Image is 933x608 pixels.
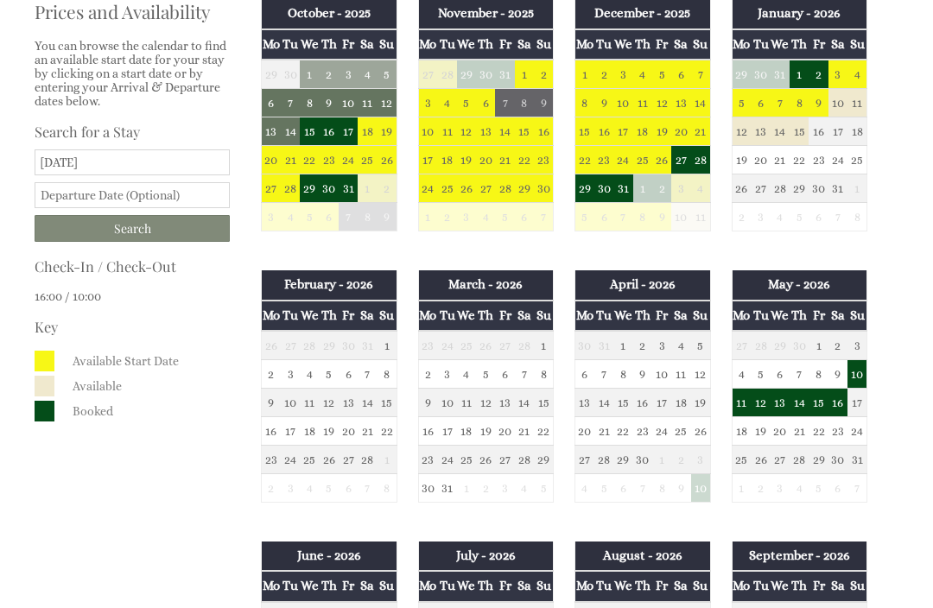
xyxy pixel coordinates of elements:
th: Tu [594,301,613,332]
td: 4 [633,60,652,90]
td: 23 [534,147,553,175]
th: We [300,30,319,60]
td: 6 [671,60,690,90]
td: 1 [515,60,534,90]
th: Tu [281,301,300,332]
th: Tu [437,30,456,60]
td: 2 [378,175,397,204]
td: 4 [300,361,319,389]
td: 8 [534,361,553,389]
td: 31 [358,332,377,361]
td: 7 [339,204,358,232]
td: 10 [418,118,437,147]
td: 26 [476,332,495,361]
td: 9 [378,204,397,232]
td: 12 [320,389,339,418]
th: Su [691,30,710,60]
td: 11 [437,118,456,147]
td: 14 [495,118,514,147]
td: 28 [437,60,456,90]
td: 23 [418,332,437,361]
td: 5 [320,361,339,389]
td: 20 [671,118,690,147]
td: 21 [771,147,790,175]
td: 26 [378,147,397,175]
td: 3 [281,361,300,389]
td: 13 [339,389,358,418]
th: We [457,30,476,60]
td: 7 [613,204,632,232]
th: Tu [594,30,613,60]
td: 2 [732,204,751,232]
td: 12 [378,90,397,118]
td: 4 [771,204,790,232]
th: Fr [495,301,514,332]
h3: Search for a Stay [35,123,230,142]
td: 13 [751,118,770,147]
td: 11 [633,90,652,118]
td: 16 [534,118,553,147]
td: 7 [358,361,377,389]
td: 9 [809,90,828,118]
td: 8 [790,90,809,118]
td: 29 [515,175,534,204]
td: 8 [633,204,652,232]
td: 14 [281,118,300,147]
td: 28 [281,175,300,204]
td: 9 [633,361,652,389]
th: April - 2026 [575,271,711,301]
td: 29 [262,60,281,90]
th: May - 2026 [732,271,867,301]
th: Mo [418,30,437,60]
td: 29 [320,332,339,361]
td: 17 [613,118,632,147]
td: 3 [671,175,690,204]
td: 13 [476,118,495,147]
td: 30 [281,60,300,90]
td: 6 [515,204,534,232]
th: Fr [495,30,514,60]
td: 9 [594,90,613,118]
td: 22 [575,147,594,175]
td: 4 [847,60,866,90]
td: 11 [671,361,690,389]
th: Fr [652,301,671,332]
td: 30 [751,60,770,90]
td: 25 [457,332,476,361]
td: 26 [732,175,751,204]
td: 6 [809,204,828,232]
td: 9 [534,90,553,118]
td: 8 [515,90,534,118]
td: 2 [262,361,281,389]
td: 15 [575,118,594,147]
td: 13 [671,90,690,118]
td: 6 [771,361,790,389]
td: 2 [594,60,613,90]
td: 2 [418,361,437,389]
td: 1 [418,204,437,232]
td: 7 [281,90,300,118]
th: Sa [358,30,377,60]
th: Mo [732,30,751,60]
dd: Available [69,377,225,397]
td: 4 [437,90,456,118]
td: 1 [378,332,397,361]
td: 24 [437,332,456,361]
th: Mo [575,301,594,332]
td: 26 [262,332,281,361]
td: 24 [828,147,847,175]
td: 22 [515,147,534,175]
td: 8 [300,90,319,118]
td: 27 [495,332,514,361]
td: 18 [633,118,652,147]
td: 21 [495,147,514,175]
td: 28 [751,332,770,361]
td: 23 [320,147,339,175]
p: You can browse the calendar to find an available start date for your stay by clicking on a start ... [35,40,230,109]
td: 15 [515,118,534,147]
td: 30 [594,175,613,204]
td: 3 [828,60,847,90]
td: 30 [339,332,358,361]
td: 7 [828,204,847,232]
td: 27 [476,175,495,204]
